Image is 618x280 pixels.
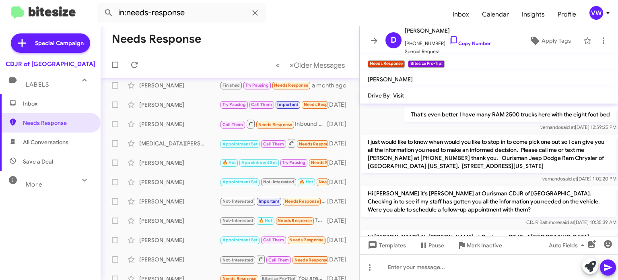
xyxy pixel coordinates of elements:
button: Pause [412,238,451,253]
span: Needs Response [319,179,353,185]
span: 🔥 Hot [259,218,272,223]
div: [PERSON_NAME] [139,101,220,109]
div: [DATE] [327,255,353,263]
span: Try Pausing [245,83,269,88]
div: [PERSON_NAME] [139,217,220,225]
span: Needs Response [274,83,308,88]
a: Inbox [446,3,476,26]
span: 🔥 Hot [299,179,313,185]
div: Did you call me? [220,235,327,245]
button: Previous [271,57,285,73]
a: Calendar [476,3,515,26]
div: I will be by [DATE] morning. [220,177,327,187]
div: Thank u [220,216,327,225]
span: [PERSON_NAME] [405,26,491,35]
div: [PERSON_NAME] [139,255,220,263]
span: Labels [26,81,49,88]
div: a month ago [312,81,353,89]
span: Not-Interested [222,199,253,204]
span: Needs Response [285,199,319,204]
span: Inbox [23,100,91,108]
p: Hi [PERSON_NAME] it's [PERSON_NAME] at Ourisman CDJR of [GEOGRAPHIC_DATA]. Checking in to see if ... [361,186,616,217]
span: said at [560,219,574,225]
div: CDJR of [GEOGRAPHIC_DATA] [6,60,95,68]
div: [DATE] [327,101,353,109]
span: More [26,181,42,188]
span: Needs Response [258,122,293,127]
span: Auto Fields [549,238,587,253]
button: Mark Inactive [451,238,509,253]
span: Needs Response [304,102,338,107]
span: Call Them [251,102,272,107]
p: That's even better I have many RAM 2500 trucks here with the eight foot bed [404,107,616,122]
span: vernando [DATE] 12:59:25 PM [540,124,616,130]
span: Needs Response [295,257,329,263]
span: Call Them [263,237,284,243]
span: Needs Response [299,141,333,147]
a: Special Campaign [11,33,90,53]
span: Not-Interested [222,218,253,223]
span: Needs Response [311,160,345,165]
button: vw [583,6,609,20]
span: Mark Inactive [467,238,502,253]
div: [DATE] [327,139,353,147]
span: [PHONE_NUMBER] [405,35,491,48]
small: Bitesize Pro-Tip! [408,60,444,68]
div: I actually bought a vehicle with you guys over the weekend [220,100,327,109]
span: Needs Response [289,237,323,243]
span: Apply Tags [542,33,571,48]
div: Inbound Call [220,254,327,264]
span: said at [563,176,577,182]
span: Special Request [405,48,491,56]
a: Copy Number [449,40,491,46]
div: Inbound Call [220,138,327,148]
span: Drive By [368,92,390,99]
span: Older Messages [294,61,345,70]
button: Auto Fields [542,238,594,253]
span: said at [561,124,575,130]
input: Search [97,3,266,23]
div: [PERSON_NAME] [139,120,220,128]
span: Templates [366,238,406,253]
div: [PERSON_NAME] [139,236,220,244]
a: Insights [515,3,551,26]
div: vw [589,6,603,20]
span: CDJR Baltimore [DATE] 10:35:39 AM [526,219,616,225]
h1: Needs Response [112,33,201,46]
div: [DATE] [327,217,353,225]
span: « [276,60,280,70]
span: Not-Interested [263,179,294,185]
div: Inbound Call [220,119,327,129]
span: Important [277,102,298,107]
span: vernando [DATE] 1:02:20 PM [542,176,616,182]
span: Needs Response [278,218,312,223]
span: Special Campaign [35,39,84,47]
div: [MEDICAL_DATA][PERSON_NAME] [139,139,220,147]
span: All Conversations [23,138,68,146]
div: [DATE] [327,120,353,128]
span: Appointment Set [222,179,258,185]
span: Visit [393,92,404,99]
div: [PERSON_NAME] [139,159,220,167]
div: Talk to him. [220,197,327,206]
span: Save a Deal [23,158,53,166]
div: [DATE] [327,159,353,167]
p: I just would like to know when would you like to stop in to come pick one out so I can give you a... [361,135,616,173]
span: D [391,34,397,47]
div: [DATE] [327,236,353,244]
span: Pause [428,238,444,253]
button: Apply Tags [520,33,579,48]
span: Try Pausing [222,102,246,107]
div: [PERSON_NAME] [139,178,220,186]
div: The lien release is arriving [DATE]. What would you give me price wise if I were to tow it in for... [220,158,327,167]
div: [DATE] [327,178,353,186]
span: Call Them [263,141,284,147]
span: Call Them [222,122,243,127]
span: Needs Response [23,119,91,127]
div: [PERSON_NAME] [139,197,220,205]
span: » [289,60,294,70]
span: Appointment Set [222,141,258,147]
